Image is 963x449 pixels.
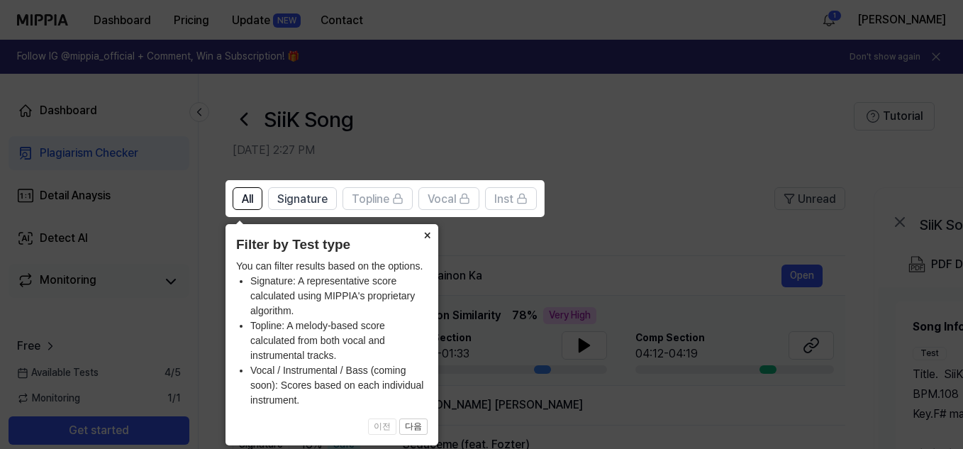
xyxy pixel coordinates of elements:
button: Signature [268,187,337,210]
span: Signature [277,191,328,208]
div: You can filter results based on the options. [236,259,428,408]
button: All [233,187,262,210]
button: Topline [343,187,413,210]
button: 다음 [399,418,428,436]
button: Inst [485,187,537,210]
li: Vocal / Instrumental / Bass (coming soon): Scores based on each individual instrument. [250,363,428,408]
header: Filter by Test type [236,235,428,255]
span: Topline [352,191,389,208]
li: Topline: A melody-based score calculated from both vocal and instrumental tracks. [250,318,428,363]
span: Inst [494,191,513,208]
li: Signature: A representative score calculated using MIPPIA's proprietary algorithm. [250,274,428,318]
span: All [242,191,253,208]
button: Vocal [418,187,479,210]
span: Vocal [428,191,456,208]
button: Close [416,224,438,244]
